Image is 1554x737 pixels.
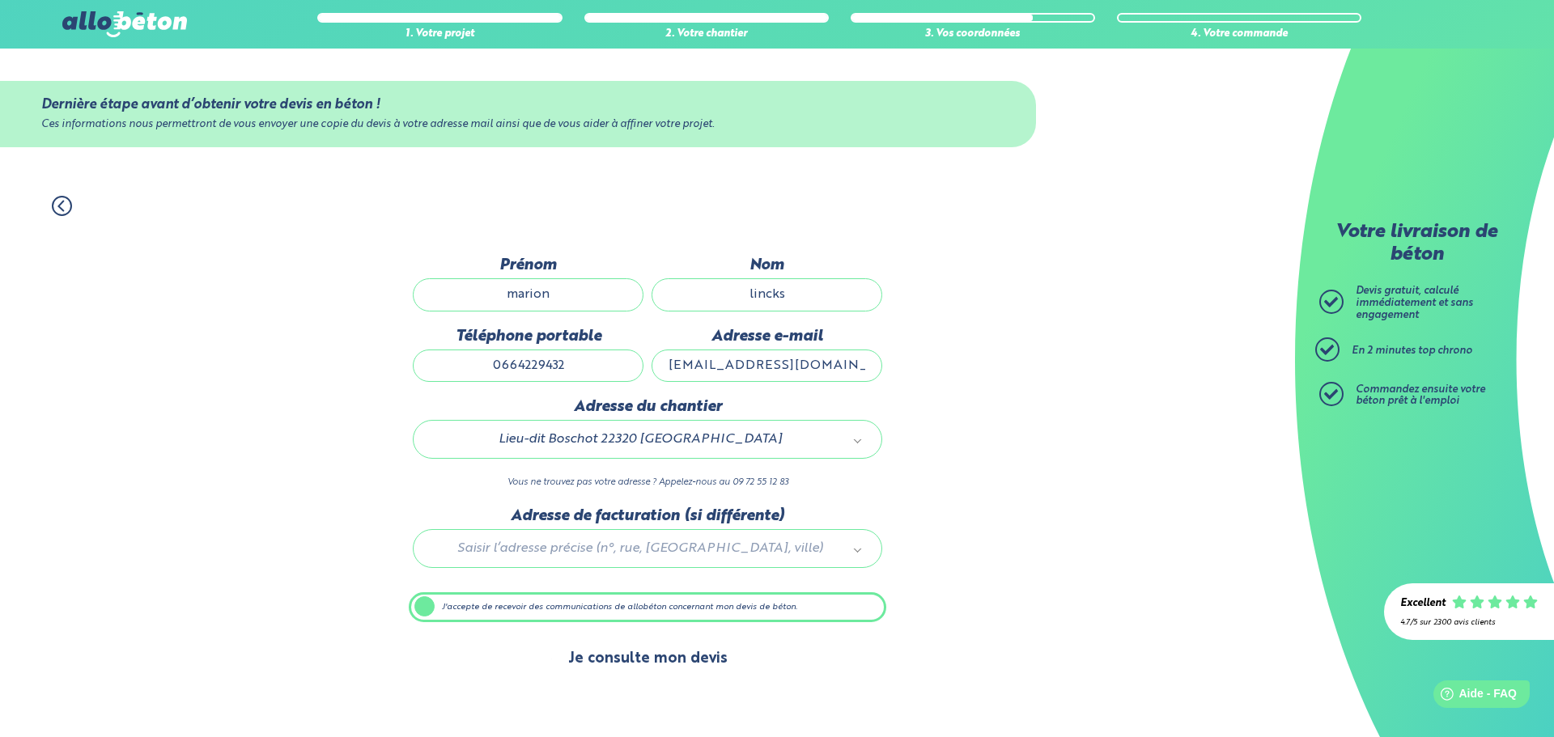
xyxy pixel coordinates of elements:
[430,429,865,450] a: Lieu-dit Boschot 22320 [GEOGRAPHIC_DATA]
[652,278,882,311] input: Quel est votre nom de famille ?
[652,256,882,274] label: Nom
[1410,674,1536,719] iframe: Help widget launcher
[1356,384,1485,407] span: Commandez ensuite votre béton prêt à l'emploi
[413,256,643,274] label: Prénom
[41,119,995,131] div: Ces informations nous permettront de vous envoyer une copie du devis à votre adresse mail ainsi q...
[1400,618,1538,627] div: 4.7/5 sur 2300 avis clients
[851,28,1095,40] div: 3. Vos coordonnées
[652,349,882,382] input: ex : contact@allobeton.fr
[413,475,882,490] p: Vous ne trouvez pas votre adresse ? Appelez-nous au 09 72 55 12 83
[1400,598,1446,610] div: Excellent
[1117,28,1361,40] div: 4. Votre commande
[41,97,995,112] div: Dernière étape avant d’obtenir votre devis en béton !
[436,429,844,450] span: Lieu-dit Boschot 22320 [GEOGRAPHIC_DATA]
[1323,222,1509,266] p: Votre livraison de béton
[413,398,882,416] label: Adresse du chantier
[62,11,187,37] img: allobéton
[413,349,643,382] input: ex : 0642930817
[1356,286,1473,320] span: Devis gratuit, calculé immédiatement et sans engagement
[413,278,643,311] input: Quel est votre prénom ?
[552,638,744,680] button: Je consulte mon devis
[1352,345,1472,356] span: En 2 minutes top chrono
[652,328,882,345] label: Adresse e-mail
[584,28,829,40] div: 2. Votre chantier
[413,328,643,345] label: Téléphone portable
[317,28,562,40] div: 1. Votre projet
[409,592,886,623] label: J'accepte de recevoir des communications de allobéton concernant mon devis de béton.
